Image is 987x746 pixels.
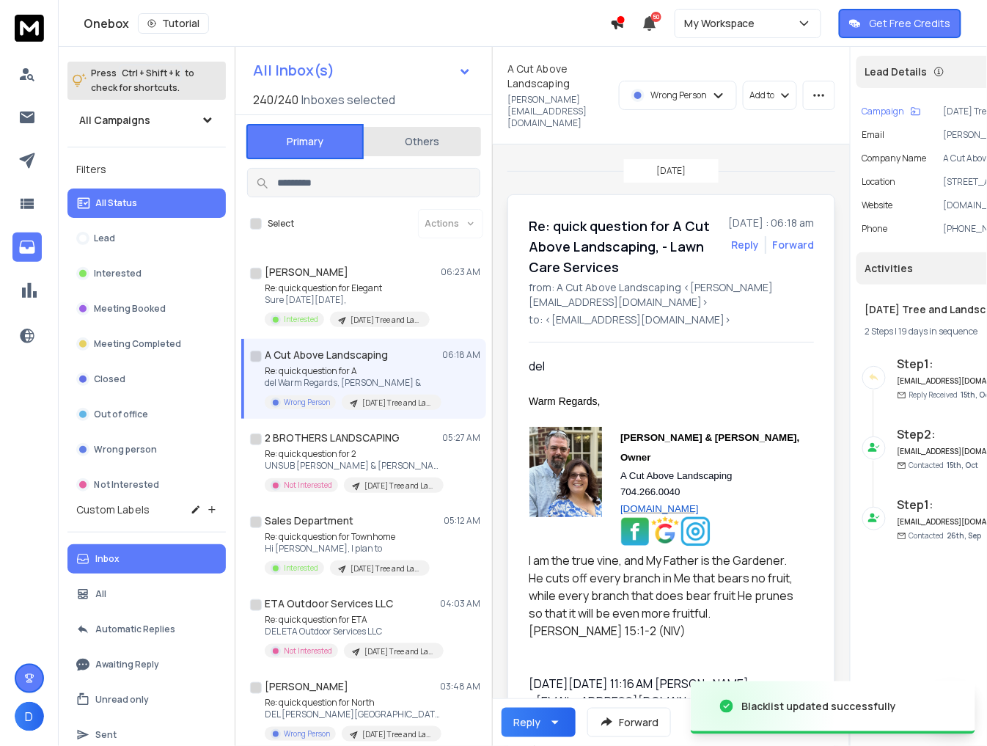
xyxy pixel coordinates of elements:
[265,697,441,709] p: Re: quick question for North
[529,216,719,277] h1: Re: quick question for A Cut Above Landscaping, - Lawn Care Services
[909,530,982,541] p: Contacted
[67,435,226,464] button: Wrong person
[265,265,348,279] h1: [PERSON_NAME]
[120,65,182,81] span: Ctrl + Shift + k
[440,681,480,692] p: 03:48 AM
[362,398,433,409] p: [DATE] Tree and Landscaping
[79,113,150,128] h1: All Campaigns
[507,62,610,91] h1: A Cut Above Landscaping
[67,294,226,323] button: Meeting Booked
[246,124,364,159] button: Primary
[680,516,711,546] img: AD_4nXc1z-Mioyy_awEyeUbBcA3Y5fsJgQFv7rdV6B6E4X_lP278jFW30zfIbRC8iOCKdrxfAaeU2XgQ10KytK3dqYMxok22s...
[95,694,149,706] p: Unread only
[67,579,226,609] button: All
[620,503,699,514] span: [DOMAIN_NAME]
[67,544,226,574] button: Inbox
[862,200,893,211] p: website
[529,357,802,375] div: del
[67,159,226,180] h3: Filters
[865,325,894,337] span: 2 Steps
[651,12,661,22] span: 50
[95,197,137,209] p: All Status
[94,303,166,315] p: Meeting Booked
[265,679,348,694] h1: [PERSON_NAME]
[76,502,150,517] h3: Custom Labels
[529,569,802,587] div: He cuts off every branch in Me that bears no fruit,
[772,238,814,252] div: Forward
[364,125,481,158] button: Others
[529,312,814,327] p: to: <[EMAIL_ADDRESS][DOMAIN_NAME]>
[620,500,699,516] a: [DOMAIN_NAME]
[67,685,226,714] button: Unread only
[67,329,226,359] button: Meeting Completed
[265,543,430,555] p: Hi [PERSON_NAME], I plan to
[862,106,905,117] p: Campaign
[947,460,979,470] span: 15th, Oct
[95,624,175,635] p: Automatic Replies
[67,365,226,394] button: Closed
[265,709,441,720] p: DEL [PERSON_NAME][GEOGRAPHIC_DATA]
[364,480,435,491] p: [DATE] Tree and Landscaping
[862,129,885,141] p: Email
[865,65,928,79] p: Lead Details
[862,176,896,188] p: location
[265,614,441,626] p: Re: quick question for ETA
[95,553,120,565] p: Inbox
[440,598,480,610] p: 04:03 AM
[909,460,979,471] p: Contacted
[364,646,435,657] p: [DATE] Tree and Landscaping
[94,444,157,456] p: Wrong person
[265,294,430,306] p: Sure [DATE][DATE],
[657,165,686,177] p: [DATE]
[731,238,759,252] button: Reply
[870,16,951,31] p: Get Free Credits
[265,448,441,460] p: Re: quick question for 2
[265,531,430,543] p: Re: quick question for Townhome
[529,587,802,604] div: while every branch that does bear fruit He prunes
[95,588,106,600] p: All
[587,708,671,737] button: Forward
[684,16,761,31] p: My Workspace
[265,365,441,377] p: Re: quick question for A
[728,216,814,230] p: [DATE] : 06:18 am
[529,675,802,710] div: [DATE][DATE] 11:16 AM [PERSON_NAME] <[EMAIL_ADDRESS][DOMAIN_NAME]> wrote:
[94,233,115,244] p: Lead
[67,224,226,253] button: Lead
[67,615,226,644] button: Automatic Replies
[529,604,802,622] div: so that it will be even more fruitful.
[265,348,388,362] h1: A Cut Above Landscaping
[441,266,480,278] p: 06:23 AM
[749,89,774,101] p: Add to
[362,729,433,740] p: [DATE] Tree and Landscaping
[95,659,159,670] p: Awaiting Reply
[502,708,576,737] button: Reply
[284,646,332,657] p: Not Interested
[742,699,897,714] div: Blacklist updated successfully
[529,622,802,640] div: [PERSON_NAME] 15:1-2 (NIV)
[265,431,400,445] h1: 2 BROTHERS LANDSCAPING
[507,94,610,129] p: [PERSON_NAME][EMAIL_ADDRESS][DOMAIN_NAME]
[529,552,802,569] div: I am the true vine, and My Father is the Gardener.
[265,460,441,472] p: UNSUB [PERSON_NAME] & [PERSON_NAME]
[67,400,226,429] button: Out of office
[253,63,334,78] h1: All Inbox(s)
[284,480,332,491] p: Not Interested
[268,218,294,230] label: Select
[351,563,421,574] p: [DATE] Tree and Landscaping
[284,728,330,739] p: Wrong Person
[95,729,117,741] p: Sent
[265,626,441,637] p: DEL ETA Outdoor Services LLC
[253,91,298,109] span: 240 / 240
[899,325,978,337] span: 19 days in sequence
[67,189,226,218] button: All Status
[67,259,226,288] button: Interested
[94,373,125,385] p: Closed
[94,409,148,420] p: Out of office
[15,702,44,731] button: D
[284,314,318,325] p: Interested
[94,338,181,350] p: Meeting Completed
[529,395,601,407] span: Warm Regards,
[862,153,927,164] p: Company Name
[862,223,888,235] p: Phone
